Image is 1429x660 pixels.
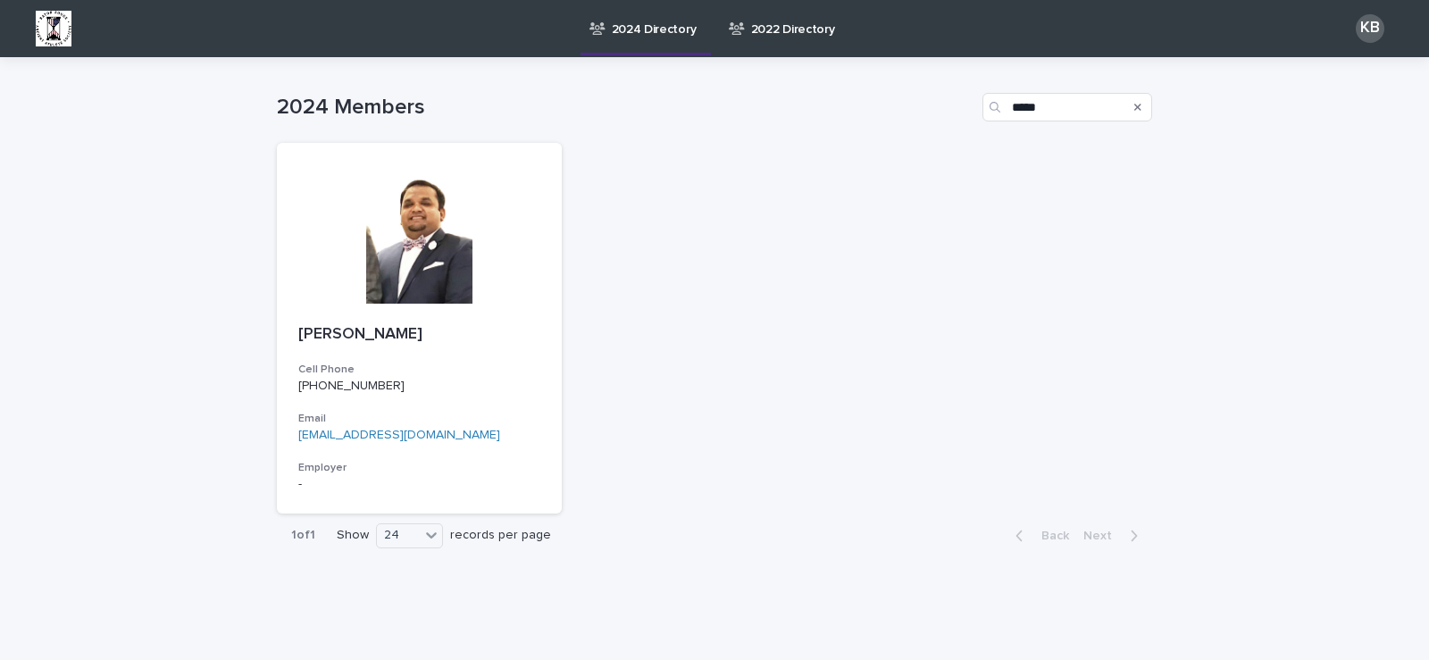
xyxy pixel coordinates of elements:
span: Next [1083,530,1123,542]
h3: Employer [298,461,540,475]
p: records per page [450,528,551,543]
p: 1 of 1 [277,514,330,557]
button: Back [1001,528,1076,544]
div: 24 [377,526,420,545]
button: Next [1076,528,1152,544]
p: - [298,477,540,492]
img: BsxibNoaTPe9uU9VL587 [36,11,71,46]
span: Back [1031,530,1069,542]
h3: Email [298,412,540,426]
h1: 2024 Members [277,95,975,121]
div: KB [1356,14,1384,43]
input: Search [982,93,1152,121]
a: [PHONE_NUMBER] [298,380,405,392]
p: [PERSON_NAME] [298,325,540,345]
h3: Cell Phone [298,363,540,377]
p: Show [337,528,369,543]
a: [PERSON_NAME]Cell Phone[PHONE_NUMBER]Email[EMAIL_ADDRESS][DOMAIN_NAME]Employer- [277,143,562,514]
a: [EMAIL_ADDRESS][DOMAIN_NAME] [298,429,500,441]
